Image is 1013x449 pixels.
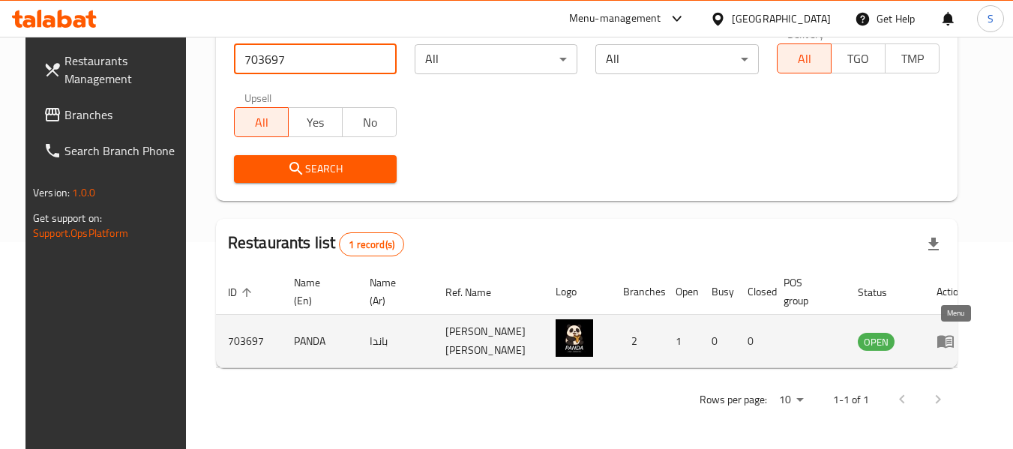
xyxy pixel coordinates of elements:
[858,334,895,351] span: OPEN
[339,232,404,256] div: Total records count
[234,44,397,74] input: Search for restaurant name or ID..
[216,269,976,368] table: enhanced table
[342,107,397,137] button: No
[358,315,433,368] td: باندا
[736,269,772,315] th: Closed
[838,48,880,70] span: TGO
[445,283,511,301] span: Ref. Name
[234,107,289,137] button: All
[569,10,661,28] div: Menu-management
[228,283,256,301] span: ID
[370,274,415,310] span: Name (Ar)
[64,106,183,124] span: Branches
[595,44,758,74] div: All
[31,133,195,169] a: Search Branch Phone
[246,160,385,178] span: Search
[831,43,886,73] button: TGO
[33,208,102,228] span: Get support on:
[294,274,340,310] span: Name (En)
[415,44,577,74] div: All
[228,232,404,256] h2: Restaurants list
[282,315,358,368] td: PANDA
[64,52,183,88] span: Restaurants Management
[611,269,664,315] th: Branches
[234,155,397,183] button: Search
[31,97,195,133] a: Branches
[295,112,337,133] span: Yes
[773,389,809,412] div: Rows per page:
[858,333,895,351] div: OPEN
[216,315,282,368] td: 703697
[885,43,940,73] button: TMP
[777,43,832,73] button: All
[664,269,700,315] th: Open
[988,10,994,27] span: S
[244,92,272,103] label: Upsell
[664,315,700,368] td: 1
[787,28,825,39] label: Delivery
[892,48,934,70] span: TMP
[349,112,391,133] span: No
[611,315,664,368] td: 2
[33,183,70,202] span: Version:
[72,183,95,202] span: 1.0.0
[784,48,826,70] span: All
[732,10,831,27] div: [GEOGRAPHIC_DATA]
[736,315,772,368] td: 0
[241,112,283,133] span: All
[700,315,736,368] td: 0
[784,274,828,310] span: POS group
[544,269,611,315] th: Logo
[700,269,736,315] th: Busy
[858,283,907,301] span: Status
[700,391,767,409] p: Rows per page:
[433,315,544,368] td: [PERSON_NAME] [PERSON_NAME]
[31,43,195,97] a: Restaurants Management
[556,319,593,357] img: PANDA
[33,223,128,243] a: Support.OpsPlatform
[925,269,976,315] th: Action
[288,107,343,137] button: Yes
[833,391,869,409] p: 1-1 of 1
[916,226,952,262] div: Export file
[340,238,403,252] span: 1 record(s)
[64,142,183,160] span: Search Branch Phone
